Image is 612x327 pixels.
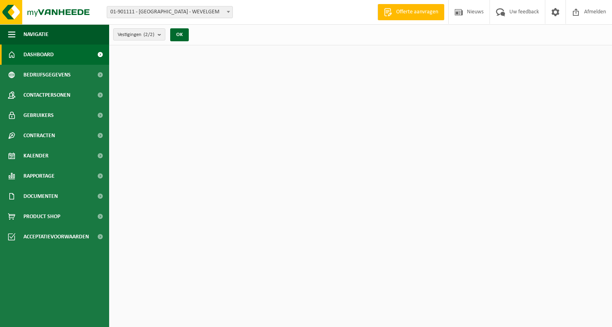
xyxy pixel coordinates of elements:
[23,45,54,65] span: Dashboard
[23,166,55,186] span: Rapportage
[23,65,71,85] span: Bedrijfsgegevens
[113,28,165,40] button: Vestigingen(2/2)
[23,105,54,125] span: Gebruikers
[23,206,60,227] span: Product Shop
[23,186,58,206] span: Documenten
[23,227,89,247] span: Acceptatievoorwaarden
[23,85,70,105] span: Contactpersonen
[107,6,232,18] span: 01-901111 - SINT KLARA WASSERIJ - WEVELGEM
[107,6,233,18] span: 01-901111 - SINT KLARA WASSERIJ - WEVELGEM
[23,146,49,166] span: Kalender
[23,24,49,45] span: Navigatie
[23,125,55,146] span: Contracten
[378,4,444,20] a: Offerte aanvragen
[170,28,189,41] button: OK
[144,32,154,37] count: (2/2)
[118,29,154,41] span: Vestigingen
[394,8,440,16] span: Offerte aanvragen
